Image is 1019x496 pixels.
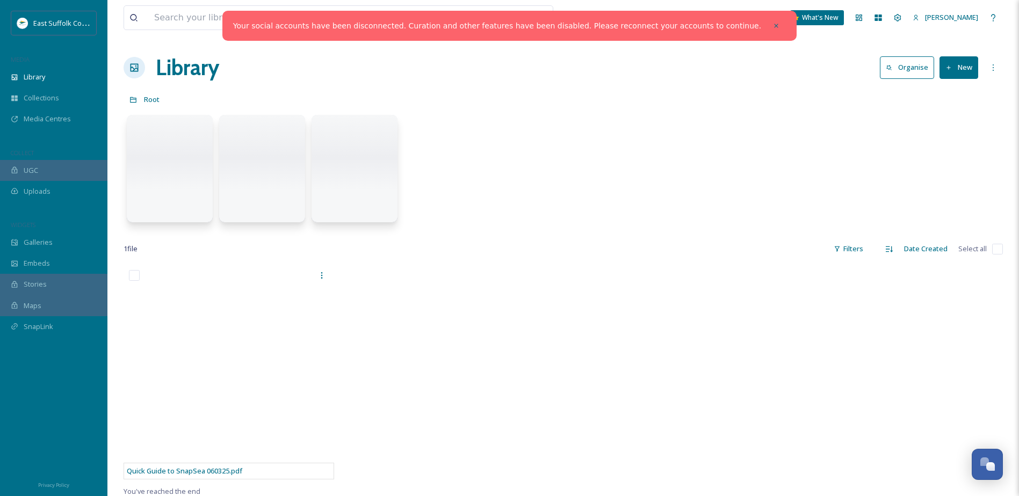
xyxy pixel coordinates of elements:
span: Select all [958,244,987,254]
img: ESC%20Logo.png [17,18,28,28]
button: Organise [880,56,934,78]
input: Search your library [149,6,465,30]
div: Date Created [899,238,953,259]
span: WIDGETS [11,221,35,229]
span: Library [24,72,45,82]
span: COLLECT [11,149,34,157]
span: Embeds [24,258,50,268]
span: Quick Guide to SnapSea 060325.pdf [127,466,242,476]
a: Root [144,93,160,106]
a: Your social accounts have been disconnected. Curation and other features have been disabled. Plea... [233,20,761,32]
span: You've reached the end [124,486,200,496]
a: Privacy Policy [38,478,69,491]
button: New [939,56,978,78]
span: SnapLink [24,322,53,332]
a: What's New [790,10,844,25]
span: [PERSON_NAME] [925,12,978,22]
span: Privacy Policy [38,482,69,488]
span: East Suffolk Council [33,18,97,28]
div: Filters [828,238,869,259]
span: Maps [24,301,41,311]
span: Collections [24,93,59,103]
span: Galleries [24,237,53,247]
button: Open Chat [972,449,1003,480]
span: 1 file [124,244,138,254]
span: Uploads [24,186,50,196]
span: Root [144,94,160,104]
span: MEDIA [11,55,30,63]
a: Library [156,52,219,84]
span: UGC [24,165,38,176]
a: Organise [880,56,939,78]
a: View all files [485,7,547,28]
span: Stories [24,279,47,289]
a: [PERSON_NAME] [907,7,984,28]
span: Media Centres [24,114,71,124]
